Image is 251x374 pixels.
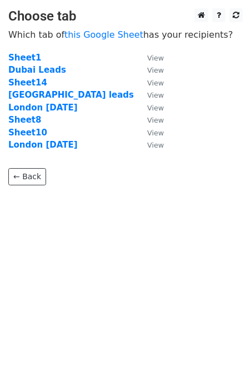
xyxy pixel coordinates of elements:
small: View [147,79,164,87]
a: this Google Sheet [64,29,143,40]
a: View [136,103,164,113]
small: View [147,116,164,124]
small: View [147,54,164,62]
a: View [136,53,164,63]
a: View [136,65,164,75]
a: View [136,78,164,88]
a: Sheet10 [8,128,47,138]
a: View [136,140,164,150]
a: London [DATE] [8,140,78,150]
a: Sheet14 [8,78,47,88]
small: View [147,129,164,137]
a: View [136,115,164,125]
a: [GEOGRAPHIC_DATA] leads [8,90,134,100]
a: Dubai Leads [8,65,66,75]
a: London [DATE] [8,103,78,113]
small: View [147,91,164,99]
a: Sheet1 [8,53,41,63]
small: View [147,104,164,112]
small: View [147,141,164,149]
a: Sheet8 [8,115,41,125]
h3: Choose tab [8,8,243,24]
a: View [136,128,164,138]
small: View [147,66,164,74]
a: View [136,90,164,100]
p: Which tab of has your recipients? [8,29,243,41]
a: ← Back [8,168,46,185]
